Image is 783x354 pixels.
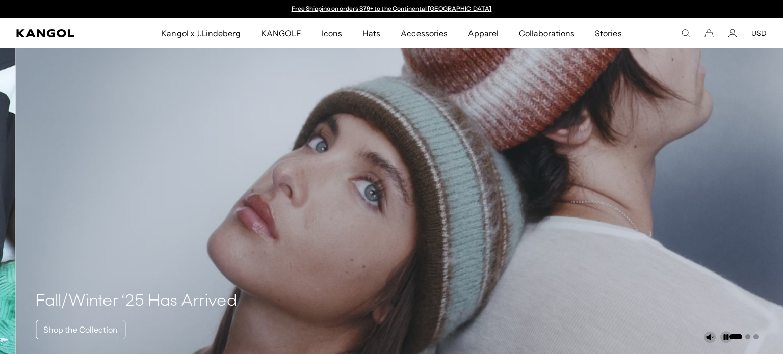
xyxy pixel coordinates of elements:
[595,18,621,48] span: Stories
[16,29,106,37] a: Kangol
[251,18,311,48] a: KANGOLF
[261,18,301,48] span: KANGOLF
[745,334,750,339] button: Go to slide 2
[292,5,492,12] a: Free Shipping on orders $79+ to the Continental [GEOGRAPHIC_DATA]
[468,18,499,48] span: Apparel
[151,18,251,48] a: Kangol x J.Lindeberg
[720,331,732,343] button: Pause
[286,5,497,13] div: Announcement
[728,332,759,340] ul: Select a slide to show
[286,5,497,13] slideshow-component: Announcement bar
[311,18,352,48] a: Icons
[322,18,342,48] span: Icons
[751,29,767,38] button: USD
[161,18,241,48] span: Kangol x J.Lindeberg
[458,18,509,48] a: Apparel
[728,29,737,38] a: Account
[362,18,380,48] span: Hats
[390,18,457,48] a: Accessories
[36,291,237,312] h4: Fall/Winter ‘25 Has Arrived
[36,320,125,339] a: Shop the Collection
[681,29,690,38] summary: Search here
[703,331,716,343] button: Unmute
[585,18,632,48] a: Stories
[729,334,742,339] button: Go to slide 1
[519,18,575,48] span: Collaborations
[509,18,585,48] a: Collaborations
[401,18,447,48] span: Accessories
[753,334,759,339] button: Go to slide 3
[704,29,714,38] button: Cart
[352,18,390,48] a: Hats
[286,5,497,13] div: 1 of 2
